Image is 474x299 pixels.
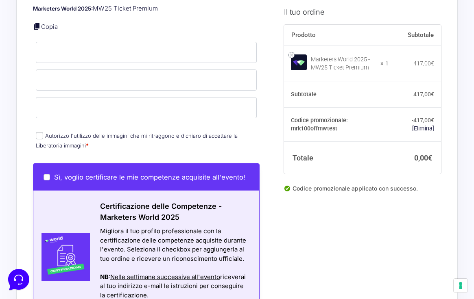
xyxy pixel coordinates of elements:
img: Marketers World 2025 - MW25 Ticket Premium [291,54,307,70]
strong: × 1 [380,59,389,67]
p: Aiuto [125,236,137,243]
button: Messaggi [57,224,107,243]
span: Sì, voglio certificare le mie competenze acquisite all'evento! [54,173,245,181]
img: Certificazione-MW24-300x300-1.jpg [33,233,90,282]
th: Codice promozionale: mrk100offmwtest [284,107,389,141]
div: Marketers World 2025 - MW25 Ticket Premium [311,55,375,71]
strong: NB [100,273,109,281]
input: Sì, voglio certificare le mie competenze acquisite all'evento! [44,174,50,180]
strong: Marketers World 2025: [33,5,93,12]
a: Copia [41,23,58,30]
img: dark [39,45,55,62]
span: € [428,154,432,162]
th: Subtotale [284,82,389,108]
span: € [431,60,434,66]
input: Cerca un articolo... [18,118,133,126]
div: Codice promozionale applicato con successo. [284,184,441,199]
span: € [431,91,434,97]
button: Le tue preferenze relative al consenso per le tecnologie di tracciamento [454,279,467,292]
label: Autorizzo l'utilizzo delle immagini che mi ritraggono e dichiaro di accettare la Liberatoria imma... [36,132,238,148]
a: Rimuovi il codice promozionale mrk100offmwtest [412,125,434,131]
button: Home [7,224,57,243]
span: Nelle settimane successive all'evento [110,273,220,281]
td: - [389,107,441,141]
span: Le tue conversazioni [13,32,69,39]
bdi: 0,00 [414,154,432,162]
bdi: 417,00 [413,60,434,66]
iframe: Customerly Messenger Launcher [7,267,31,292]
div: Migliora il tuo profilo professionale con la certificazione delle competenze acquisite durante l'... [100,227,249,263]
span: Certificazione delle Competenze - Marketers World 2025 [100,202,222,221]
bdi: 417,00 [413,91,434,97]
img: dark [26,45,42,62]
img: dark [13,45,29,62]
p: Messaggi [70,236,92,243]
th: Subtotale [389,24,441,45]
span: Trova una risposta [13,101,63,107]
a: Apri Centro Assistenza [87,101,150,107]
button: Aiuto [106,224,156,243]
span: € [431,117,434,123]
span: 417,00 [413,117,434,123]
span: Inizia una conversazione [53,73,120,80]
p: MW25 Ticket Premium [33,4,260,13]
p: Home [24,236,38,243]
h3: Il tuo ordine [284,6,441,17]
th: Totale [284,141,389,174]
button: Inizia una conversazione [13,68,150,84]
h2: Ciao da Marketers 👋 [7,6,137,19]
a: Copia i dettagli dell'acquirente [33,22,41,30]
input: Autorizzo l'utilizzo delle immagini che mi ritraggono e dichiaro di accettare la Liberatoria imma... [36,132,43,139]
div: Azioni del messaggio [100,263,249,273]
th: Prodotto [284,24,389,45]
